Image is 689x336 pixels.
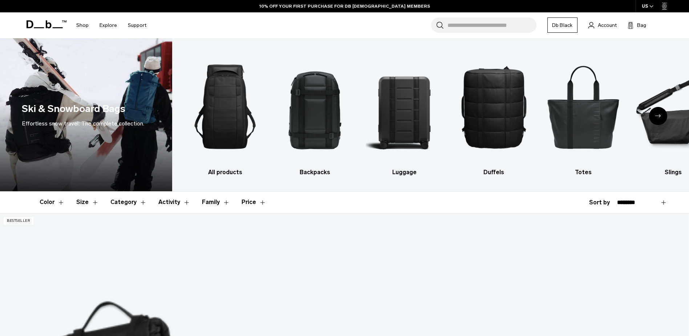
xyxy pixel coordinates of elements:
[637,21,646,29] span: Bag
[545,168,622,177] h3: Totes
[128,12,146,38] a: Support
[187,49,264,177] a: Db All products
[598,21,617,29] span: Account
[276,49,353,177] li: 2 / 10
[366,49,443,177] a: Db Luggage
[110,192,147,213] button: Toggle Filter
[547,17,577,33] a: Db Black
[366,168,443,177] h3: Luggage
[187,168,264,177] h3: All products
[545,49,622,164] img: Db
[455,168,532,177] h3: Duffels
[259,3,430,9] a: 10% OFF YOUR FIRST PURCHASE FOR DB [DEMOGRAPHIC_DATA] MEMBERS
[4,217,33,225] p: Bestseller
[455,49,532,164] img: Db
[455,49,532,177] li: 4 / 10
[276,168,353,177] h3: Backpacks
[545,49,622,177] a: Db Totes
[40,192,65,213] button: Toggle Filter
[276,49,353,164] img: Db
[100,12,117,38] a: Explore
[588,21,617,29] a: Account
[545,49,622,177] li: 5 / 10
[628,21,646,29] button: Bag
[187,49,264,164] img: Db
[242,192,266,213] button: Toggle Price
[76,192,99,213] button: Toggle Filter
[455,49,532,177] a: Db Duffels
[76,12,89,38] a: Shop
[202,192,230,213] button: Toggle Filter
[158,192,190,213] button: Toggle Filter
[187,49,264,177] li: 1 / 10
[366,49,443,164] img: Db
[22,101,125,116] h1: Ski & Snowboard Bags
[366,49,443,177] li: 3 / 10
[649,107,667,125] div: Next slide
[22,120,144,127] span: Effortless snow travel: The complete collection.
[71,12,152,38] nav: Main Navigation
[276,49,353,177] a: Db Backpacks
